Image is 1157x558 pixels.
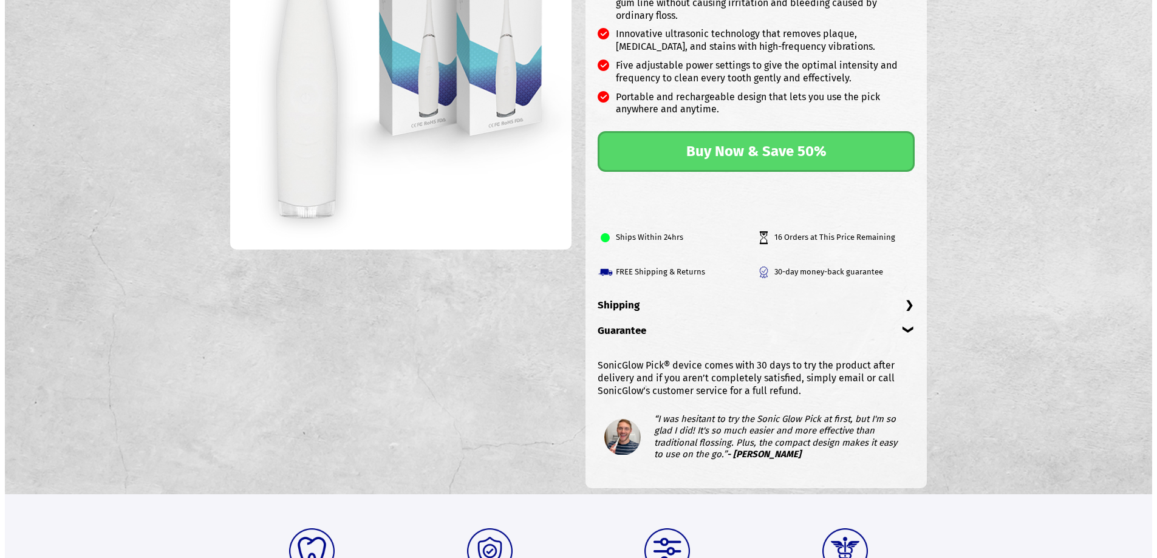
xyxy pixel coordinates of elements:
a: Buy Now & Save 50% [598,131,915,172]
li: 30-day money-back guarantee [756,255,915,290]
b: - [PERSON_NAME] [727,449,801,460]
li: 16 Orders at This Price Remaining [756,220,915,255]
li: Portable and rechargeable design that lets you use the pick anywhere and anytime. [598,91,915,123]
h3: Shipping [598,299,915,324]
li: Ships Within 24hrs [598,220,756,255]
li: Innovative ultrasonic technology that removes plaque, [MEDICAL_DATA], and stains with high-freque... [598,28,915,60]
li: FREE Shipping & Returns [598,255,756,290]
li: Five adjustable power settings to give the optimal intensity and frequency to clean every tooth g... [598,60,915,91]
p: SonicGlow Pick® device comes with 30 days to try the product after delivery and if you aren’t com... [598,359,915,397]
h3: Guarantee [598,324,915,350]
blockquote: “I was hesitant to try the Sonic Glow Pick at first, but I'm so glad I did! It's so much easier a... [654,413,907,461]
